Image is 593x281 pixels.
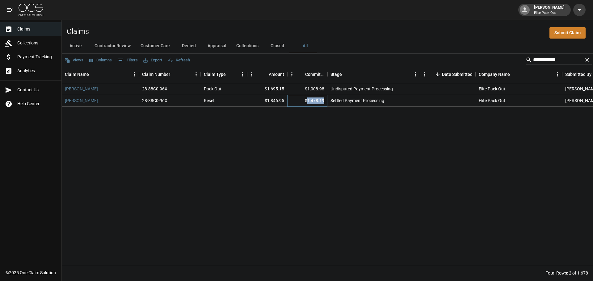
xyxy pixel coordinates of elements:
div: Search [526,55,592,66]
div: $1,695.15 [247,83,287,95]
button: Menu [420,70,429,79]
div: Stage [327,66,420,83]
button: Refresh [166,56,191,65]
button: Closed [263,39,291,53]
div: $1,008.98 [287,83,327,95]
div: $1,478.19 [287,95,327,107]
button: Show filters [116,56,139,65]
div: Submitted By [565,66,591,83]
div: Company Name [476,66,562,83]
button: Sort [510,70,519,79]
span: Contact Us [17,87,57,93]
div: Amount [247,66,287,83]
div: 28-88C0-96X [142,86,167,92]
button: Sort [342,70,351,79]
span: Collections [17,40,57,46]
button: Clear [582,55,592,64]
button: Sort [170,70,179,79]
button: Active [62,39,90,53]
div: Claim Number [142,66,170,83]
div: Company Name [479,66,510,83]
div: Undisputed Payment Processing [330,86,393,92]
div: Settled Payment Processing [330,97,384,104]
div: dynamic tabs [62,39,593,53]
button: Views [63,56,85,65]
div: Claim Type [204,66,226,83]
button: Menu [411,70,420,79]
button: open drawer [4,4,16,16]
div: Date Submitted [442,66,473,83]
button: Appraisal [203,39,231,53]
div: Claim Name [62,66,139,83]
button: Sort [226,70,234,79]
div: Reset [204,97,215,104]
button: Menu [553,70,562,79]
button: Denied [175,39,203,53]
p: Elite Pack Out [534,10,565,16]
button: Sort [296,70,305,79]
button: Sort [89,70,98,79]
div: 28-88C0-96X [142,97,167,104]
button: Sort [260,70,269,79]
div: © 2025 One Claim Solution [6,270,56,276]
div: Committed Amount [287,66,327,83]
button: Sort [433,70,442,79]
div: Total Rows: 2 of 1,678 [546,270,588,276]
a: [PERSON_NAME] [65,97,98,104]
button: Export [142,56,164,65]
button: Menu [238,70,247,79]
button: Collections [231,39,263,53]
button: Menu [191,70,201,79]
div: Elite Pack Out [479,97,505,104]
button: Select columns [87,56,113,65]
div: Stage [330,66,342,83]
div: Claim Name [65,66,89,83]
a: Submit Claim [549,27,586,39]
span: Claims [17,26,57,32]
div: Committed Amount [305,66,324,83]
div: Pack Out [204,86,221,92]
a: [PERSON_NAME] [65,86,98,92]
h2: Claims [67,27,89,36]
span: Analytics [17,68,57,74]
button: Customer Care [136,39,175,53]
div: Claim Number [139,66,201,83]
button: Contractor Review [90,39,136,53]
div: Date Submitted [420,66,476,83]
img: ocs-logo-white-transparent.png [19,4,43,16]
button: All [291,39,319,53]
div: $1,846.95 [247,95,287,107]
div: Amount [269,66,284,83]
button: Menu [287,70,296,79]
button: Menu [247,70,256,79]
div: [PERSON_NAME] [532,4,567,15]
div: Elite Pack Out [479,86,505,92]
button: Menu [130,70,139,79]
span: Payment Tracking [17,54,57,60]
span: Help Center [17,101,57,107]
div: Claim Type [201,66,247,83]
